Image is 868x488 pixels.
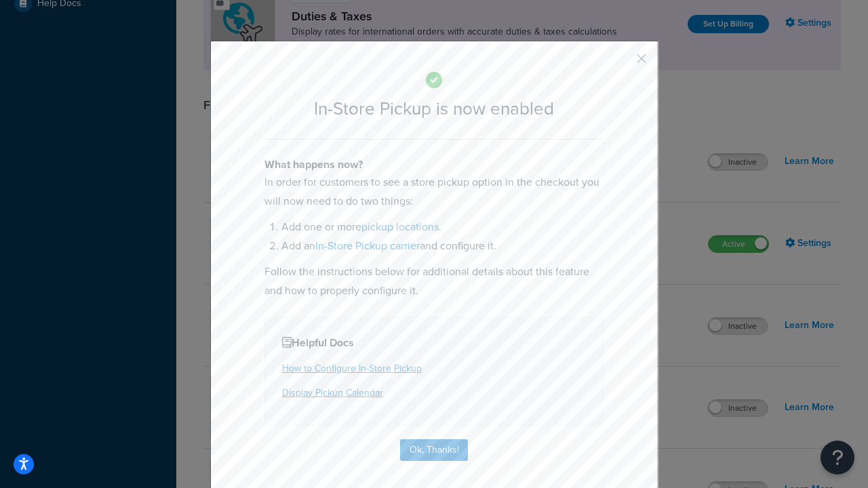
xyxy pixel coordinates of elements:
h2: In-Store Pickup is now enabled [264,99,604,119]
a: How to Configure In-Store Pickup [282,361,422,375]
h4: Helpful Docs [282,335,586,351]
p: In order for customers to see a store pickup option in the checkout you will now need to do two t... [264,173,604,211]
h4: What happens now? [264,157,604,173]
a: In-Store Pickup carrier [315,238,420,253]
li: Add one or more . [281,218,604,237]
p: Follow the instructions below for additional details about this feature and how to properly confi... [264,262,604,300]
button: Ok, Thanks! [400,439,468,461]
li: Add an and configure it. [281,237,604,256]
a: Display Pickup Calendar [282,386,383,400]
a: pickup locations [361,219,439,235]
